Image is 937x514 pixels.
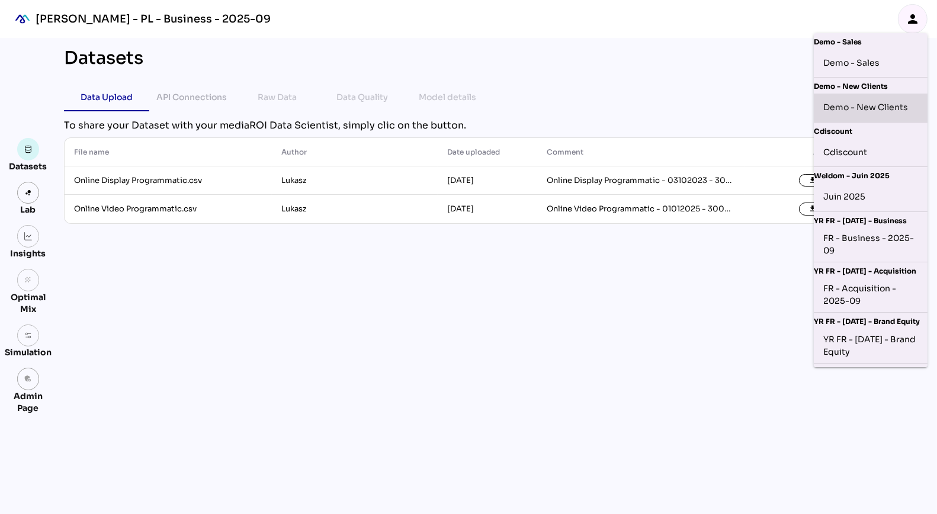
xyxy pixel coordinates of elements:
[823,53,918,72] div: Demo - Sales
[823,333,918,358] div: YR FR - [DATE] - Brand Equity
[537,166,745,195] td: Online Display Programmatic - 03102023 - 30092025
[337,90,389,104] div: Data Quality
[745,138,910,166] th: Actions
[5,291,52,315] div: Optimal Mix
[823,232,918,257] div: FR - Business - 2025-09
[823,143,918,162] div: Cdiscount
[537,138,745,166] th: Comment
[9,160,47,172] div: Datasets
[24,232,33,240] img: graph.svg
[5,390,52,414] div: Admin Page
[65,195,272,223] td: Online Video Programmatic.csv
[65,166,272,195] td: Online Display Programmatic.csv
[157,90,227,104] div: API Connections
[36,12,271,26] div: [PERSON_NAME] - PL - Business - 2025-09
[64,118,911,133] div: To share your Dataset with your mediaROI Data Scientist, simply clic on the button.
[814,364,928,379] div: La Centrale - Mai 2025
[814,78,928,93] div: Demo - New Clients
[814,33,928,49] div: Demo - Sales
[24,375,33,383] i: admin_panel_settings
[814,262,928,278] div: YR FR - [DATE] - Acquisition
[11,248,46,259] div: Insights
[272,166,438,195] td: Lukasz
[258,90,297,104] div: Raw Data
[808,176,817,185] i: file_download
[419,90,477,104] div: Model details
[65,138,272,166] th: File name
[438,195,537,223] td: [DATE]
[24,189,33,197] img: lab.svg
[438,166,537,195] td: [DATE]
[24,145,33,153] img: data.svg
[823,282,918,307] div: FR - Acquisition - 2025-09
[272,138,438,166] th: Author
[814,313,928,328] div: YR FR - [DATE] - Brand Equity
[537,195,745,223] td: Online Video Programmatic - 01012025 - 30092025
[24,276,33,284] i: grain
[906,12,920,26] i: person
[9,6,36,32] div: mediaROI
[81,90,133,104] div: Data Upload
[814,123,928,138] div: Cdiscount
[814,212,928,227] div: YR FR - [DATE] - Business
[5,346,52,358] div: Simulation
[823,188,918,207] div: Juin 2025
[24,332,33,340] img: settings.svg
[814,167,928,182] div: Weldom - Juin 2025
[438,138,537,166] th: Date uploaded
[64,47,143,69] div: Datasets
[15,204,41,216] div: Lab
[823,98,918,117] div: Demo - New Clients
[808,205,817,213] i: file_download
[272,195,438,223] td: Lukasz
